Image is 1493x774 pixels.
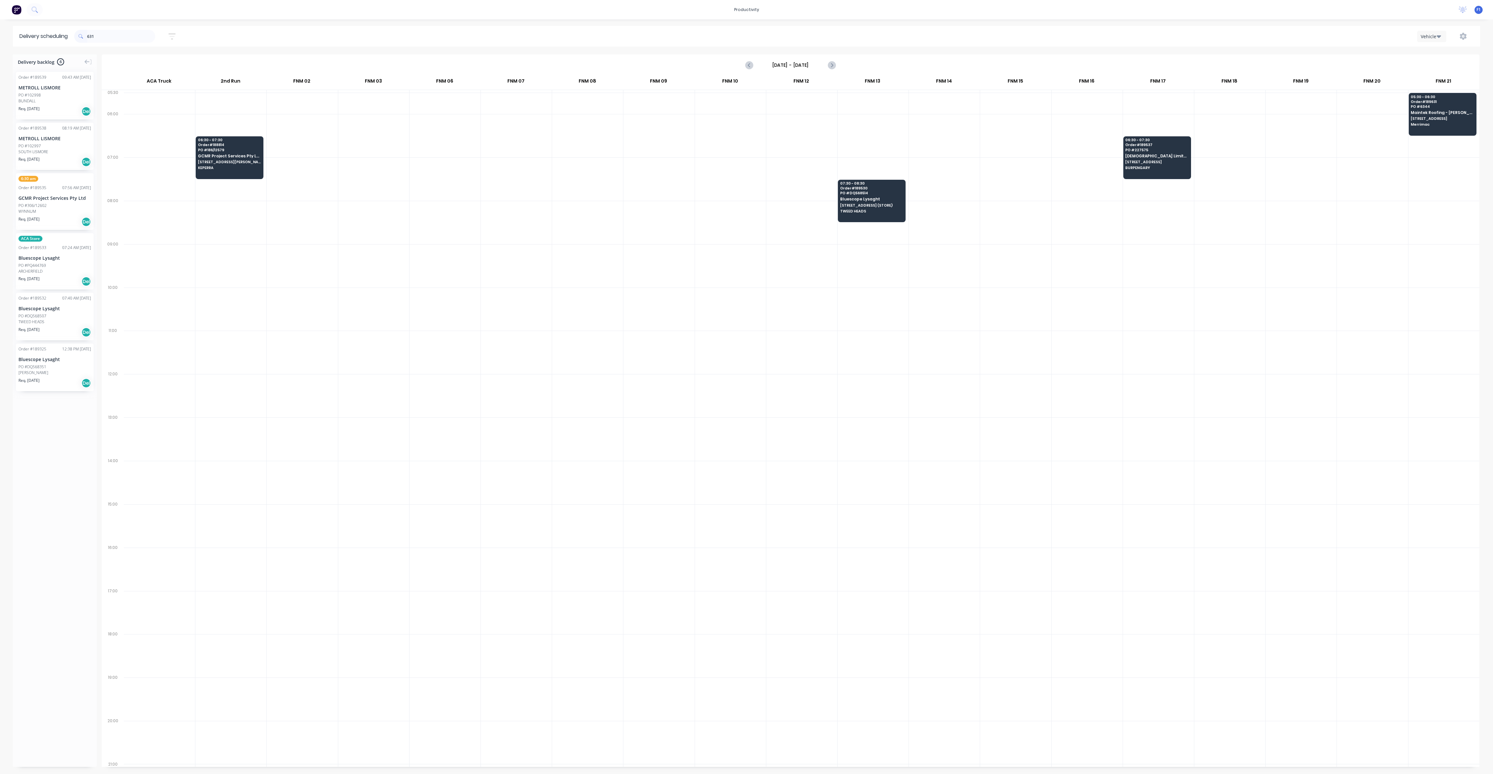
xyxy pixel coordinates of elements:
[62,346,91,352] div: 12:38 PM [DATE]
[18,327,40,333] span: Req. [DATE]
[123,75,195,90] div: ACA Truck
[837,75,908,90] div: FNM 13
[18,305,91,312] div: Bluescope Lysaght
[1125,138,1188,142] span: 06:30 - 07:30
[18,356,91,363] div: Bluescope Lysaght
[81,378,91,388] div: Del
[18,313,46,319] div: PO #DQ568507
[62,295,91,301] div: 07:40 AM [DATE]
[62,74,91,80] div: 09:43 AM [DATE]
[980,75,1051,90] div: FNM 15
[81,277,91,286] div: Del
[198,138,261,142] span: 06:30 - 07:30
[18,319,91,325] div: TWEED HEADS
[198,160,261,164] span: [STREET_ADDRESS][PERSON_NAME]
[840,181,903,185] span: 07:30 - 08:30
[57,58,64,65] span: 6
[1421,33,1440,40] div: Vehicle
[266,75,337,90] div: FNM 02
[198,143,261,147] span: Order # 188814
[18,346,46,352] div: Order # 189325
[1476,7,1481,13] span: F1
[102,370,124,414] div: 12:00
[840,191,903,195] span: PO # DQ568514
[62,125,91,131] div: 08:19 AM [DATE]
[18,245,46,251] div: Order # 189533
[195,75,266,90] div: 2nd Run
[18,74,46,80] div: Order # 189539
[840,203,903,207] span: [STREET_ADDRESS] (STORE)
[18,216,40,222] span: Req. [DATE]
[18,84,91,91] div: METROLL LISMORE
[1123,75,1194,90] div: FNM 17
[81,107,91,116] div: Del
[13,26,74,47] div: Delivery scheduling
[1125,143,1188,147] span: Order # 189537
[18,268,91,274] div: ARCHERFIELD
[18,295,46,301] div: Order # 189532
[480,75,551,90] div: FNM 07
[1051,75,1122,90] div: FNM 16
[18,59,54,65] span: Delivery backlog
[102,587,124,631] div: 17:00
[1125,160,1188,164] span: [STREET_ADDRESS]
[1411,110,1474,115] span: Maintek Roofing - [PERSON_NAME]
[840,186,903,190] span: Order # 189530
[18,209,91,214] div: WYNNUM
[694,75,765,90] div: FNM 10
[102,544,124,587] div: 16:00
[18,203,47,209] div: PO #306/12602
[338,75,409,90] div: FNM 03
[552,75,623,90] div: FNM 08
[1408,75,1479,90] div: FNM 21
[198,154,261,158] span: GCMR Project Services Pty Ltd
[1411,117,1474,120] span: [STREET_ADDRESS]
[1337,75,1407,90] div: FNM 20
[102,89,124,110] div: 05:30
[840,209,903,213] span: TWEED HEADS
[102,500,124,544] div: 15:00
[18,195,91,201] div: GCMR Project Services Pty Ltd
[18,98,91,104] div: BUNDALL
[102,240,124,284] div: 09:00
[18,176,38,182] span: 6:30 am
[909,75,979,90] div: FNM 14
[409,75,480,90] div: FNM 06
[18,378,40,383] span: Req. [DATE]
[1417,31,1446,42] button: Vehicle
[18,143,41,149] div: PO #102997
[102,457,124,500] div: 14:00
[1125,148,1188,152] span: PO # 227575
[198,166,261,170] span: KEPERRA
[18,236,42,242] span: ACA Store
[198,148,261,152] span: PO # 186/12579
[18,149,91,155] div: SOUTH LISMORE
[1265,75,1336,90] div: FNM 19
[18,276,40,282] span: Req. [DATE]
[18,92,41,98] div: PO #102998
[18,370,91,376] div: [PERSON_NAME]
[18,125,46,131] div: Order # 189538
[102,197,124,240] div: 08:00
[102,154,124,197] div: 07:00
[62,245,91,251] div: 07:24 AM [DATE]
[1411,100,1474,104] span: Order # 189631
[18,135,91,142] div: METROLL LISMORE
[766,75,837,90] div: FNM 12
[62,185,91,191] div: 07:56 AM [DATE]
[12,5,21,15] img: Factory
[18,106,40,112] span: Req. [DATE]
[102,630,124,674] div: 18:00
[102,110,124,154] div: 06:00
[18,185,46,191] div: Order # 189535
[102,674,124,717] div: 19:00
[1411,122,1474,126] span: Merrimac
[102,327,124,370] div: 11:00
[81,157,91,167] div: Del
[81,327,91,337] div: Del
[102,284,124,327] div: 10:00
[18,156,40,162] span: Req. [DATE]
[102,760,124,768] div: 21:00
[840,197,903,201] span: Bluescope Lysaght
[87,30,155,43] input: Search for orders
